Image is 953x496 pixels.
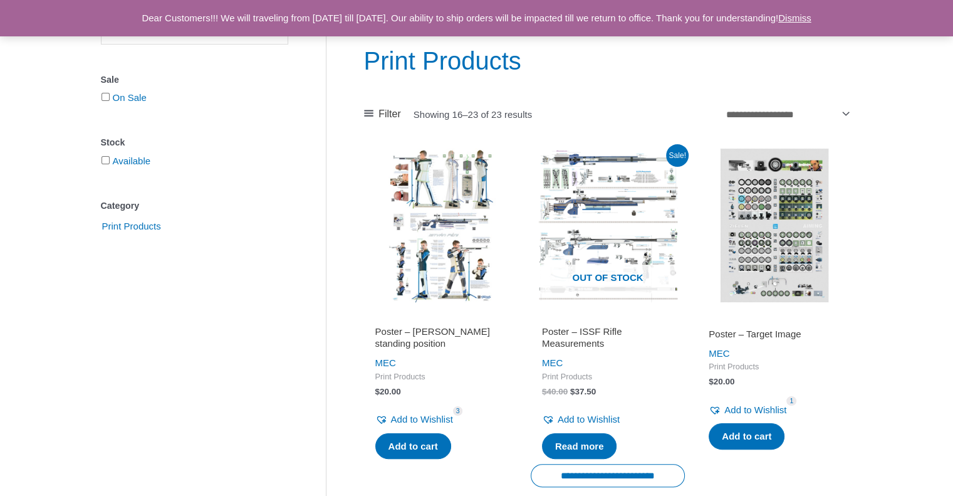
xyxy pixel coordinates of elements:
[375,387,401,396] bdi: 20.00
[709,310,840,325] iframe: Customer reviews powered by Trustpilot
[786,396,796,406] span: 1
[542,310,674,325] iframe: Customer reviews powered by Trustpilot
[101,71,288,89] div: Sale
[375,387,380,396] span: $
[709,377,714,386] span: $
[542,357,563,368] a: MEC
[378,105,401,124] span: Filter
[101,216,162,237] span: Print Products
[375,310,507,325] iframe: Customer reviews powered by Trustpilot
[391,414,453,425] span: Add to Wishlist
[709,362,840,372] span: Print Products
[709,423,784,450] a: Add to cart: “Poster - Target Image”
[113,92,147,103] a: On Sale
[375,372,507,383] span: Print Products
[570,387,596,396] bdi: 37.50
[542,325,674,355] a: Poster – ISSF Rifle Measurements
[375,357,396,368] a: MEC
[113,156,151,166] a: Available
[709,328,840,345] a: Poster – Target Image
[531,148,685,302] img: Poster - ISSF Rifle Measurements
[570,387,575,396] span: $
[375,325,507,350] h2: Poster – [PERSON_NAME] standing position
[697,148,851,302] img: Poster - Target Image
[375,325,507,355] a: Poster – [PERSON_NAME] standing position
[724,404,786,415] span: Add to Wishlist
[558,414,620,425] span: Add to Wishlist
[375,411,453,428] a: Add to Wishlist
[101,220,162,231] a: Print Products
[709,328,840,340] h2: Poster – Target Image
[542,387,547,396] span: $
[542,372,674,383] span: Print Products
[101,134,288,152] div: Stock
[531,148,685,302] a: Out of stock
[709,401,786,419] a: Add to Wishlist
[542,433,617,460] a: Read more about “Poster - ISSF Rifle Measurements”
[542,387,568,396] bdi: 40.00
[453,406,463,416] span: 3
[709,377,734,386] bdi: 20.00
[666,144,689,167] span: Sale!
[778,13,811,23] a: Dismiss
[542,411,620,428] a: Add to Wishlist
[709,348,729,359] a: MEC
[540,265,675,293] span: Out of stock
[364,43,852,78] h1: Print Products
[364,105,401,124] a: Filter
[102,156,110,164] input: Available
[375,433,451,460] a: Add to cart: “Poster - Istvan Peni standing position”
[722,103,852,124] select: Shop order
[101,197,288,215] div: Category
[542,325,674,350] h2: Poster – ISSF Rifle Measurements
[102,93,110,101] input: On Sale
[364,148,518,302] img: Poster - Istvan Peni standing position
[414,110,532,119] p: Showing 16–23 of 23 results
